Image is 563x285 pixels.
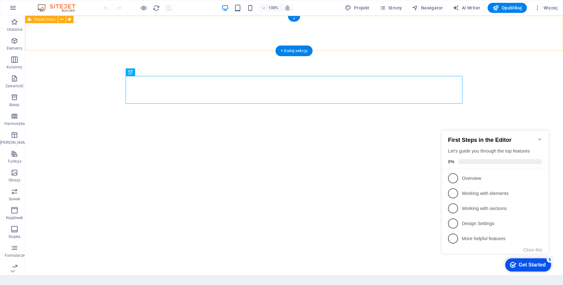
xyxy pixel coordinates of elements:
p: Elementy [7,46,23,51]
li: Design Settings [3,94,109,109]
p: Ulubione [7,27,22,32]
span: Projekt [345,5,369,11]
div: Get Started [79,140,107,145]
span: Pasek menu [34,18,55,21]
div: + Dodaj sekcję [276,46,313,56]
button: Więcej [532,3,560,13]
p: Zawartość [5,83,24,89]
p: Suwak [9,196,20,202]
button: Close this [84,125,103,130]
p: Working with elements [23,68,98,74]
button: Projekt [342,3,372,13]
li: Overview [3,48,109,63]
span: 0% [9,37,19,42]
span: Opublikuj [493,5,522,11]
div: 5 [107,134,114,140]
img: Editor Logo [36,4,83,12]
p: More helpful features [23,113,98,120]
li: More helpful features [3,109,109,124]
button: Nawigator [409,3,445,13]
p: Overview [23,53,98,59]
button: reload [152,4,160,12]
span: Więcej [534,5,558,11]
button: 100% [259,4,281,12]
h6: 100% [268,4,278,12]
p: Design Settings [23,98,98,105]
p: Harmonijka [4,121,25,126]
div: + [288,16,300,22]
button: Opublikuj [488,3,527,13]
li: Working with elements [3,63,109,78]
span: AI Writer [453,5,480,11]
p: Stopka [8,234,21,239]
p: Funkcje [8,159,21,164]
div: Projekt (Ctrl+Alt+Y) [342,3,372,13]
p: Nagłówek [6,215,23,220]
button: Kliknij tutaj, aby wyjść z trybu podglądu i kontynuować edycję [140,4,147,12]
p: Kolumny [7,65,22,70]
p: Formularze [5,253,25,258]
p: Working with sections [23,83,98,89]
button: Strony [377,3,405,13]
p: Obrazy [8,178,21,183]
span: Nawigator [412,5,443,11]
button: AI Writer [450,3,483,13]
h2: First Steps in the Editor [9,14,103,21]
div: Let's guide you through the top features [9,25,103,32]
div: Minimize checklist [98,14,103,19]
div: Get Started 5 items remaining, 0% complete [66,136,112,149]
i: Przeładuj stronę [153,4,160,12]
li: Working with sections [3,78,109,94]
p: Boksy [9,102,20,107]
i: Po zmianie rozmiaru automatycznie dostosowuje poziom powiększenia do wybranego urządzenia. [285,5,290,11]
span: Strony [380,5,402,11]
